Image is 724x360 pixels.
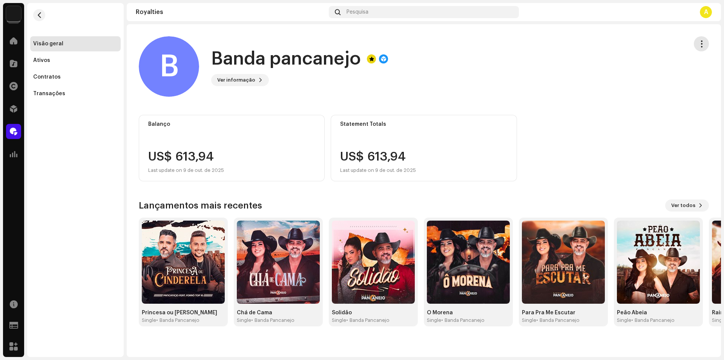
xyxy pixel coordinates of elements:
span: Ver todos [671,198,695,213]
img: 1cf725b2-75a2-44e7-8fdf-5f1256b3d403 [6,6,21,21]
div: Princesa ou [PERSON_NAME] [142,310,225,316]
div: A [700,6,712,18]
div: Balanço [148,121,315,127]
div: Single [617,317,631,323]
div: Ativos [33,57,50,63]
div: • Banda Pancanejo [156,317,199,323]
div: • Banda Pancanejo [251,317,295,323]
img: 404f63f0-300e-4cd4-89e3-cfbd7c277669 [522,221,605,304]
div: Solidão [332,310,415,316]
div: • Banda Pancanejo [346,317,390,323]
div: Last update on 9 de out. de 2025 [148,166,224,175]
div: • Banda Pancanejo [536,317,580,323]
img: c6f78453-87ef-4ca3-96fd-2527751c2ea9 [332,221,415,304]
div: • Banda Pancanejo [441,317,485,323]
div: Single [427,317,441,323]
img: d6c3a09f-887f-4839-bd64-1f76f2fd5a98 [427,221,510,304]
button: Ver todos [665,199,709,212]
h3: Lançamentos mais recentes [139,199,262,212]
div: Chá de Cama [237,310,320,316]
div: Para Pra Me Escutar [522,310,605,316]
img: 4152ebb7-bde1-4038-a0d4-44a1df1359ea [237,221,320,304]
span: Pesquisa [347,9,368,15]
h1: Banda pancanejo [211,47,361,71]
div: • Banda Pancanejo [631,317,675,323]
div: Single [142,317,156,323]
div: Single [522,317,536,323]
button: Ver informação [211,74,269,86]
span: Ver informação [217,73,255,88]
div: Statement Totals [340,121,507,127]
re-m-nav-item: Contratos [30,70,121,85]
div: Visão geral [33,41,63,47]
img: 1b109e74-92ae-4eb8-b5ab-9791dc9afe47 [617,221,700,304]
div: Last update on 9 de out. de 2025 [340,166,416,175]
re-m-nav-item: Transações [30,86,121,101]
div: B [139,36,199,97]
div: Transações [33,91,65,97]
div: Single [332,317,346,323]
re-m-nav-item: Ativos [30,53,121,68]
re-o-card-value: Statement Totals [331,115,517,181]
img: 48e89433-5b5c-4edf-a307-281f6b55ed9f [142,221,225,304]
re-o-card-value: Balanço [139,115,325,181]
div: Peão Abeia [617,310,700,316]
div: Single [237,317,251,323]
div: O Morena [427,310,510,316]
re-m-nav-item: Visão geral [30,36,121,51]
div: Contratos [33,74,61,80]
div: Royalties [136,9,326,15]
